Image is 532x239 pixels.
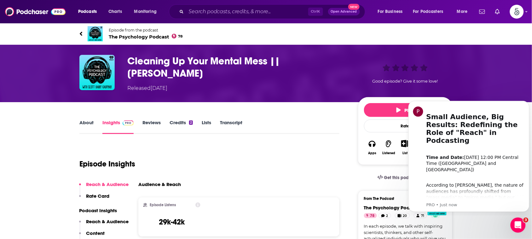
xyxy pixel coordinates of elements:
[378,7,403,16] span: For Business
[108,7,122,16] span: Charts
[396,107,414,113] span: Play
[364,119,447,132] div: Rate
[142,119,161,134] a: Reviews
[364,103,447,117] button: Play
[414,213,427,218] a: 71
[78,7,97,16] span: Podcasts
[79,119,94,134] a: About
[331,10,357,13] span: Open Advanced
[79,181,129,193] button: Reach & Audience
[186,7,308,17] input: Search podcasts, credits, & more...
[348,4,360,10] span: New
[457,7,468,16] span: More
[170,119,193,134] a: Credits2
[79,219,129,230] button: Reach & Audience
[382,151,395,155] div: Listened
[453,7,476,17] button: open menu
[510,5,524,19] img: User Profile
[368,151,376,155] div: Apps
[127,85,167,92] div: Released [DATE]
[79,55,115,90] img: Cleaning Up Your Mental Mess || Caroline Leaf
[86,193,109,199] p: Rate Card
[134,7,157,16] span: Monitoring
[109,28,183,32] span: Episode from the podcast
[395,213,410,218] a: 20
[130,7,165,17] button: open menu
[88,26,103,41] img: The Psychology Podcast
[510,5,524,19] button: Show profile menu
[413,7,443,16] span: For Podcasters
[370,213,374,219] span: 78
[138,181,181,187] h3: Audience & Reach
[477,6,488,17] a: Show notifications dropdown
[364,196,442,201] h3: From The Podcast
[127,55,348,79] h3: Cleaning Up Your Mental Mess || Caroline Leaf
[79,159,135,169] h1: Episode Insights
[104,7,126,17] a: Charts
[364,213,377,218] a: 78
[150,203,176,207] h2: Episode Listens
[386,213,388,219] span: 2
[523,218,529,223] span: 3
[364,136,380,159] button: Apps
[409,7,453,17] button: open menu
[421,213,424,219] span: 71
[403,151,408,155] div: List
[373,170,438,185] a: Get this podcast via API
[397,136,413,159] div: Show More ButtonList
[308,8,323,16] span: Ctrl K
[384,175,433,180] span: Get this podcast via API
[373,79,438,84] span: Good episode? Give it some love!
[493,6,502,17] a: Show notifications dropdown
[220,119,242,134] a: Transcript
[86,219,129,224] p: Reach & Audience
[86,181,129,187] p: Reach & Audience
[86,230,105,236] p: Content
[403,213,407,219] span: 20
[202,119,211,134] a: Lists
[373,7,411,17] button: open menu
[328,8,360,15] button: Open AdvancedNew
[364,205,420,211] a: The Psychology Podcast
[102,119,134,134] a: InsightsPodchaser Pro
[109,34,183,40] span: The Psychology Podcast
[79,207,129,213] p: Podcast Insights
[178,35,183,38] span: 78
[175,4,371,19] div: Search podcasts, credits, & more...
[79,26,453,41] a: The Psychology PodcastEpisode from the podcastThe Psychology Podcast78
[123,120,134,125] img: Podchaser Pro
[379,213,391,218] a: 2
[5,6,66,18] img: Podchaser - Follow, Share and Rate Podcasts
[159,217,185,227] h3: 29k-42k
[79,193,109,205] button: Rate Card
[510,5,524,19] span: Logged in as Spiral5-G2
[380,136,397,159] button: Listened
[189,120,193,125] div: 2
[511,218,526,233] iframe: Intercom live chat
[399,140,412,147] button: Show More Button
[406,95,532,216] iframe: Intercom notifications message
[74,7,105,17] button: open menu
